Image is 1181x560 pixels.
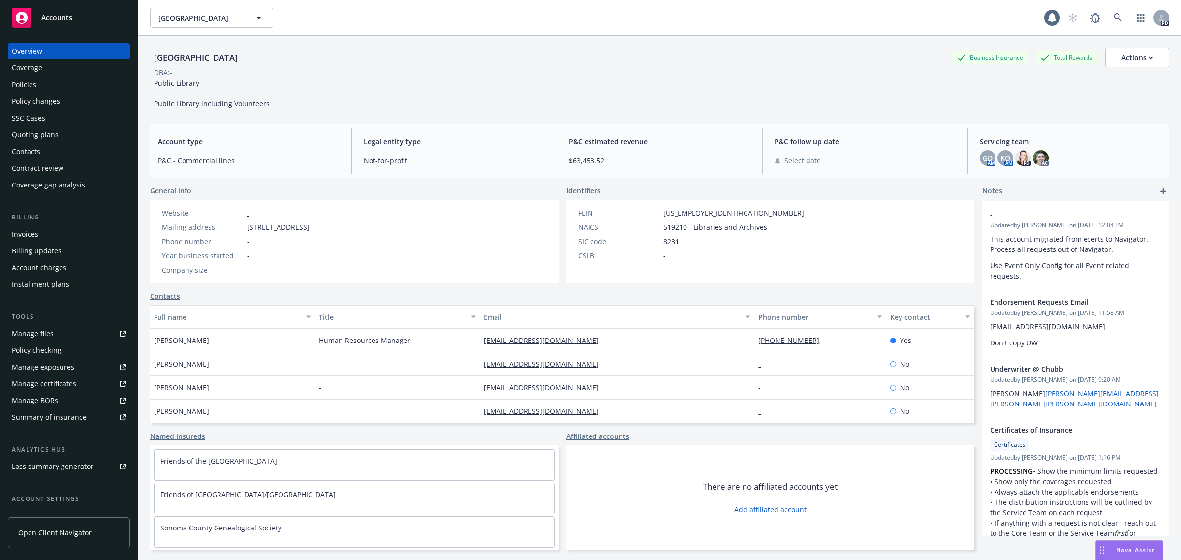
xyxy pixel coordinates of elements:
[8,144,130,159] a: Contacts
[1114,529,1127,538] em: first
[12,77,36,93] div: Policies
[8,326,130,342] a: Manage files
[980,136,1161,147] span: Servicing team
[8,213,130,222] div: Billing
[758,336,827,345] a: [PHONE_NUMBER]
[990,321,1161,332] p: [EMAIL_ADDRESS][DOMAIN_NAME]
[8,110,130,126] a: SSC Cases
[1015,150,1031,166] img: photo
[319,335,410,345] span: Human Resources Manager
[12,60,42,76] div: Coverage
[12,260,66,276] div: Account charges
[158,156,340,166] span: P&C - Commercial lines
[160,490,336,499] a: Friends of [GEOGRAPHIC_DATA]/[GEOGRAPHIC_DATA]
[8,77,130,93] a: Policies
[703,481,838,493] span: There are no affiliated accounts yet
[364,156,545,166] span: Not-for-profit
[8,359,130,375] a: Manage exposures
[158,13,244,23] span: [GEOGRAPHIC_DATA]
[154,335,209,345] span: [PERSON_NAME]
[990,309,1161,317] span: Updated by [PERSON_NAME] on [DATE] 11:58 AM
[484,336,607,345] a: [EMAIL_ADDRESS][DOMAIN_NAME]
[784,156,821,166] span: Select date
[8,177,130,193] a: Coverage gap analysis
[162,236,243,247] div: Phone number
[8,342,130,358] a: Policy checking
[8,494,130,504] div: Account settings
[12,177,85,193] div: Coverage gap analysis
[8,445,130,455] div: Analytics hub
[12,160,63,176] div: Contract review
[154,78,270,108] span: Public Library ---------- Public Library including Volunteers
[990,234,1161,254] p: This account migrated from ecerts to Navigator. Process all requests out of Navigator.
[8,127,130,143] a: Quoting plans
[12,376,76,392] div: Manage certificates
[990,389,1159,408] span: [PERSON_NAME]
[1121,48,1153,67] div: Actions
[578,236,659,247] div: SIC code
[12,393,58,408] div: Manage BORs
[247,250,249,261] span: -
[1000,153,1010,163] span: KO
[1095,540,1163,560] button: Nova Assist
[247,265,249,275] span: -
[8,243,130,259] a: Billing updates
[150,8,273,28] button: [GEOGRAPHIC_DATA]
[162,265,243,275] div: Company size
[162,222,243,232] div: Mailing address
[12,326,54,342] div: Manage files
[569,156,750,166] span: $63,453.52
[758,383,769,392] a: -
[758,406,769,416] a: -
[12,342,62,358] div: Policy checking
[663,236,679,247] span: 8231
[758,312,871,322] div: Phone number
[12,127,59,143] div: Quoting plans
[569,136,750,147] span: P&C estimated revenue
[886,305,974,329] button: Key contact
[484,383,607,392] a: [EMAIL_ADDRESS][DOMAIN_NAME]
[566,186,601,196] span: Identifiers
[890,312,960,322] div: Key contact
[758,359,769,369] a: -
[162,208,243,218] div: Website
[990,375,1161,384] span: Updated by [PERSON_NAME] on [DATE] 9:20 AM
[8,277,130,292] a: Installment plans
[154,359,209,369] span: [PERSON_NAME]
[982,201,1169,289] div: -Updatedby [PERSON_NAME] on [DATE] 12:04 PMThis account migrated from ecerts to Navigator. Proces...
[8,226,130,242] a: Invoices
[990,389,1159,408] a: [PERSON_NAME][EMAIL_ADDRESS][PERSON_NAME][PERSON_NAME][DOMAIN_NAME]
[150,51,242,64] div: [GEOGRAPHIC_DATA]
[484,312,740,322] div: Email
[319,406,321,416] span: -
[982,417,1169,557] div: Certificates of InsuranceCertificatesUpdatedby [PERSON_NAME] on [DATE] 1:16 PMPROCESSING• Show th...
[900,382,909,393] span: No
[990,221,1161,230] span: Updated by [PERSON_NAME] on [DATE] 12:04 PM
[952,51,1028,63] div: Business Insurance
[982,356,1169,417] div: Underwriter @ ChubbUpdatedby [PERSON_NAME] on [DATE] 9:20 AM[PERSON_NAME][PERSON_NAME][EMAIL_ADDR...
[734,504,807,515] a: Add affiliated account
[150,291,180,301] a: Contacts
[315,305,480,329] button: Title
[480,305,754,329] button: Email
[982,186,1002,197] span: Notes
[8,93,130,109] a: Policy changes
[12,110,45,126] div: SSC Cases
[578,250,659,261] div: CSLB
[990,467,1033,476] strong: PROCESSING
[247,208,249,218] a: -
[8,376,130,392] a: Manage certificates
[1033,150,1049,166] img: photo
[663,208,804,218] span: [US_EMPLOYER_IDENTIFICATION_NUMBER]
[983,153,993,163] span: GD
[1116,546,1155,554] span: Nova Assist
[8,393,130,408] a: Manage BORs
[990,297,1136,307] span: Endorsement Requests Email
[319,312,465,322] div: Title
[12,459,93,474] div: Loss summary generator
[8,160,130,176] a: Contract review
[8,4,130,31] a: Accounts
[990,338,1161,348] p: Don't copy UW
[12,43,42,59] div: Overview
[1096,541,1108,560] div: Drag to move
